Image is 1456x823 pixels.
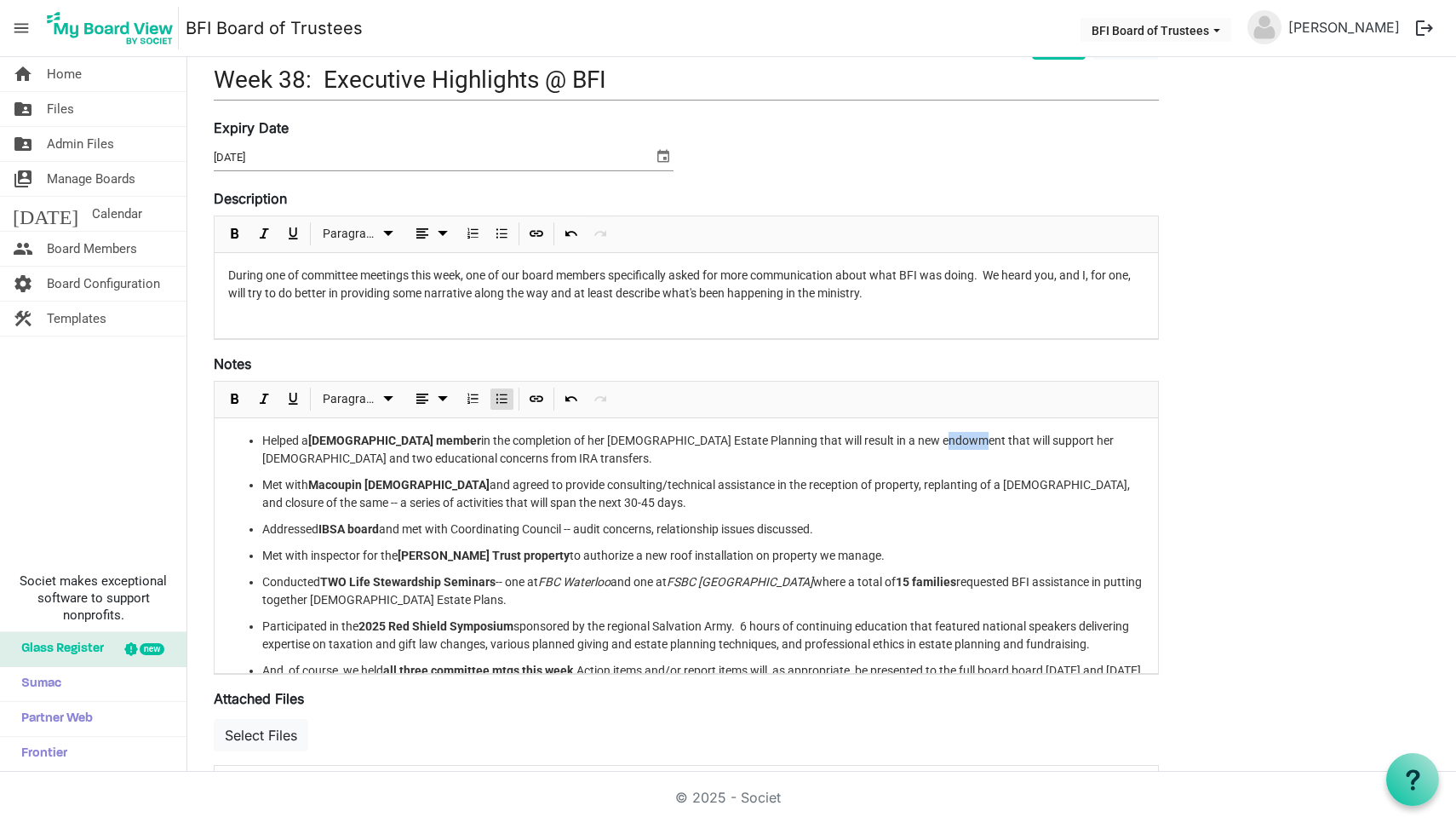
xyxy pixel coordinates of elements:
[538,575,610,589] em: FBC Waterloo
[214,354,251,374] label: Notes
[675,789,781,806] a: © 2025 - Societ
[308,478,490,492] strong: Macoupin [DEMOGRAPHIC_DATA]
[317,388,401,410] button: Paragraph dropdownbutton
[262,547,1144,565] li: Met with inspector for the to authorize a new roof installation on property we manage.
[13,667,61,701] span: Sumac
[249,216,278,252] div: Italic
[398,549,570,562] strong: [PERSON_NAME] Trust property
[228,267,1144,302] p: During one of committee meetings this week, one of our board members specifically asked for more ...
[320,575,496,589] strong: TWO Life Stewardship Seminars
[186,11,363,45] a: BFI Board of Trustees
[42,7,186,49] a: My Board View Logo
[42,7,179,49] img: My Board View Logo
[525,223,548,245] button: Insert Link
[13,232,33,266] span: people
[323,223,378,245] span: Paragraph
[262,573,1144,609] li: Conducted -- one at and one at where a total of requested BFI assistance in putting together [DEM...
[13,702,93,736] span: Partner Web
[224,223,247,245] button: Bold
[308,434,481,447] strong: [DEMOGRAPHIC_DATA] member
[458,382,487,417] div: Numbered List
[253,388,276,410] button: Italic
[262,618,1144,653] li: Participated in the sponsored by the regional Salvation Army. 6 hours of continuing education tha...
[667,575,813,589] em: FSBC [GEOGRAPHIC_DATA]
[525,388,548,410] button: Insert Link
[653,145,674,167] span: select
[358,619,513,633] strong: 2025 Red Shield Symposium
[262,521,1144,538] li: Addressed and met with Coordinating Council -- audit concerns, relationship issues discussed.
[557,382,586,417] div: Undo
[262,476,1144,512] li: Met with and agreed to provide consulting/technical assistance in the reception of property, repl...
[13,737,67,771] span: Frontier
[404,382,459,417] div: Alignments
[282,223,305,245] button: Underline
[262,432,1144,468] li: Helped a in the completion of her [DEMOGRAPHIC_DATA] Estate Planning that will result in a new en...
[47,232,137,266] span: Board Members
[221,216,249,252] div: Bold
[262,662,1144,680] li: And, of course, we held Action items and/or report items will, as appropriate, be presented to th...
[278,382,307,417] div: Underline
[92,197,142,231] span: Calendar
[221,382,249,417] div: Bold
[522,382,551,417] div: Insert Link
[560,223,583,245] button: Undo
[487,216,516,252] div: Bulleted List
[13,127,33,161] span: folder_shared
[13,267,33,301] span: settings
[1281,10,1407,44] a: [PERSON_NAME]
[13,302,33,336] span: construction
[487,382,516,417] div: Bulleted List
[47,57,82,91] span: Home
[313,216,404,252] div: Formats
[13,632,104,666] span: Glass Register
[47,267,160,301] span: Board Configuration
[47,127,114,161] span: Admin Files
[214,60,1159,100] input: Title
[557,216,586,252] div: Undo
[214,188,287,209] label: Description
[1081,18,1231,42] button: BFI Board of Trustees dropdownbutton
[282,388,305,410] button: Underline
[140,643,164,655] div: new
[406,388,456,410] button: dropdownbutton
[47,302,106,336] span: Templates
[47,162,135,196] span: Manage Boards
[896,575,956,589] strong: 15 families
[323,388,378,410] span: Paragraph
[8,573,179,624] span: Societ makes exceptional software to support nonprofits.
[249,382,278,417] div: Italic
[490,388,513,410] button: Bulleted List
[461,223,484,245] button: Numbered List
[5,12,37,44] span: menu
[214,719,308,751] button: Select Files
[490,223,513,245] button: Bulleted List
[1407,10,1442,46] button: logout
[13,197,78,231] span: [DATE]
[560,388,583,410] button: Undo
[404,216,459,252] div: Alignments
[522,216,551,252] div: Insert Link
[458,216,487,252] div: Numbered List
[224,388,247,410] button: Bold
[214,688,304,709] label: Attached Files
[214,118,289,138] label: Expiry Date
[13,92,33,126] span: folder_shared
[47,92,74,126] span: Files
[317,223,401,245] button: Paragraph dropdownbutton
[1247,10,1281,44] img: no-profile-picture.svg
[406,223,456,245] button: dropdownbutton
[13,162,33,196] span: switch_account
[278,216,307,252] div: Underline
[253,223,276,245] button: Italic
[318,522,379,536] strong: IBSA board
[461,388,484,410] button: Numbered List
[313,382,404,417] div: Formats
[383,664,576,677] strong: all three committee mtgs this week.
[13,57,33,91] span: home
